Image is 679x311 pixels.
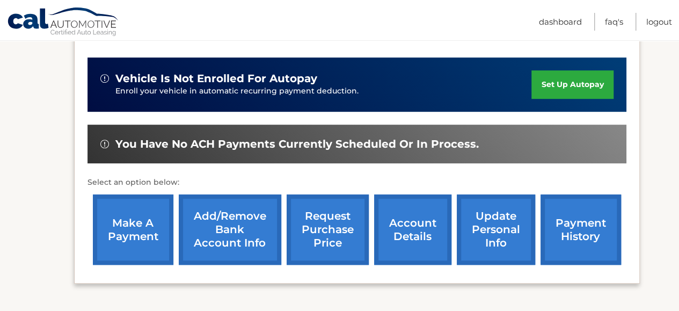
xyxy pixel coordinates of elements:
span: vehicle is not enrolled for autopay [115,72,317,85]
p: Select an option below: [87,176,626,189]
img: alert-white.svg [100,74,109,83]
p: Enroll your vehicle in automatic recurring payment deduction. [115,85,532,97]
a: Dashboard [539,13,582,31]
a: payment history [541,194,621,265]
a: FAQ's [605,13,623,31]
a: request purchase price [287,194,369,265]
a: set up autopay [531,70,613,99]
a: update personal info [457,194,535,265]
a: Cal Automotive [7,7,120,38]
a: Logout [646,13,672,31]
img: alert-white.svg [100,140,109,148]
a: Add/Remove bank account info [179,194,281,265]
span: You have no ACH payments currently scheduled or in process. [115,138,479,151]
a: make a payment [93,194,173,265]
a: account details [374,194,451,265]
